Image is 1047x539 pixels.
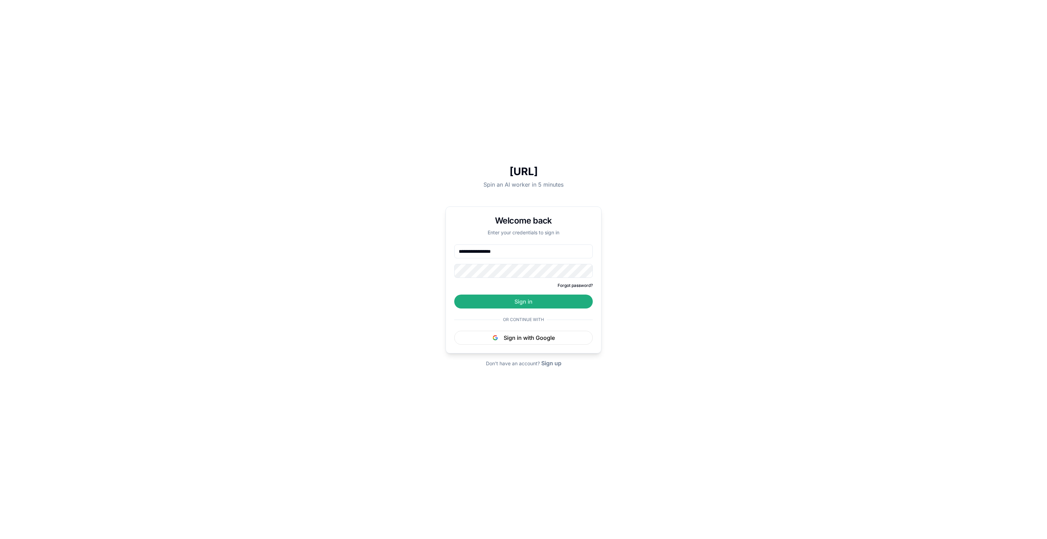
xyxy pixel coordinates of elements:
[558,283,593,288] button: Forgot password?
[446,180,601,189] p: Spin an AI worker in 5 minutes
[454,331,593,345] button: Sign in with Google
[500,317,547,322] span: Or continue with
[454,295,593,308] button: Sign in
[541,359,561,367] button: Sign up
[446,165,601,178] h1: [URL]
[454,229,593,236] p: Enter your credentials to sign in
[486,359,561,367] div: Don't have an account?
[454,215,593,226] h1: Welcome back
